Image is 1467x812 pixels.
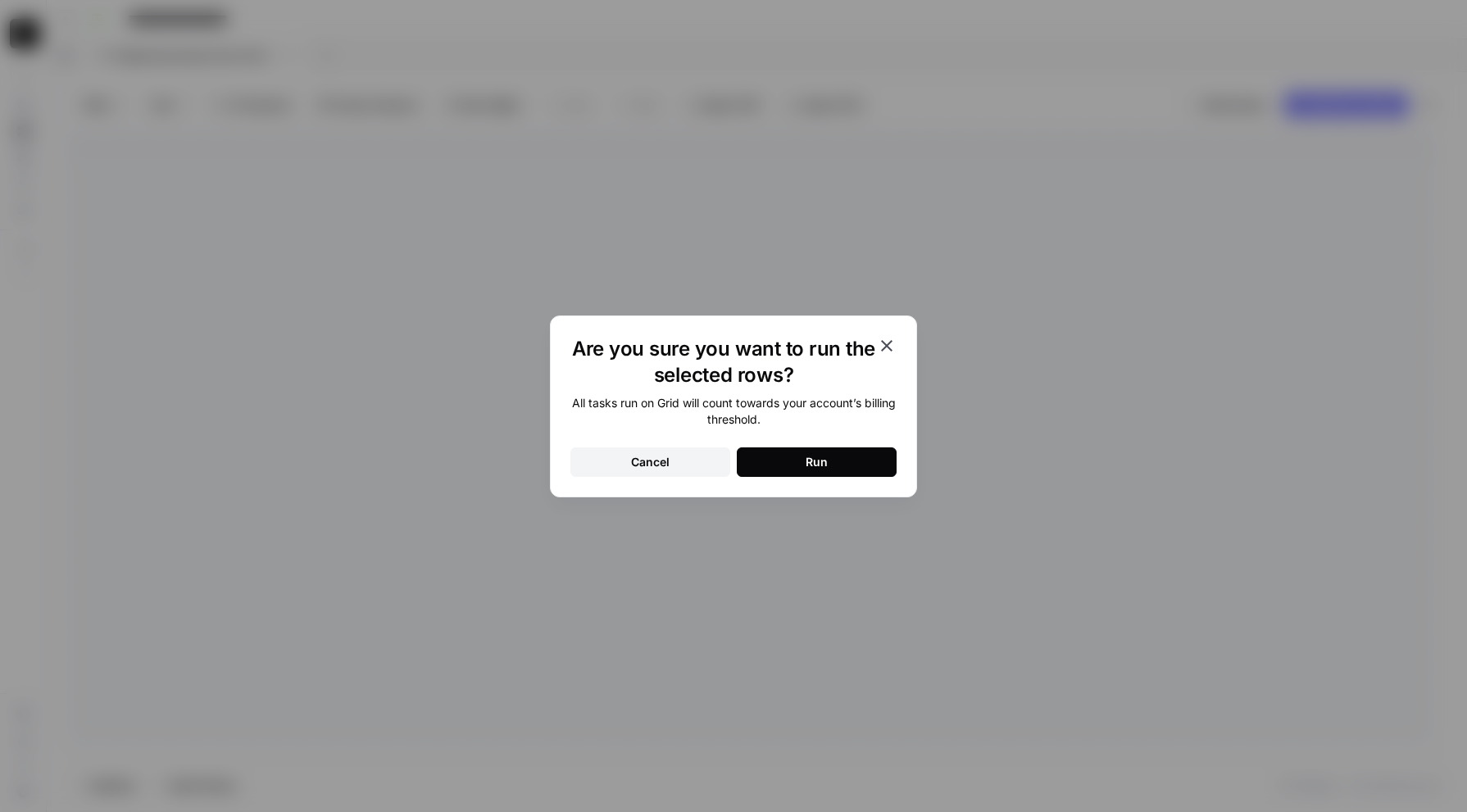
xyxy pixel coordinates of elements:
div: Run [806,454,828,470]
div: All tasks run on Grid will count towards your account’s billing threshold. [570,395,897,428]
button: Run [737,447,897,477]
div: Cancel [631,454,670,470]
h1: Are you sure you want to run the selected rows? [570,336,877,388]
button: Cancel [570,447,730,477]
